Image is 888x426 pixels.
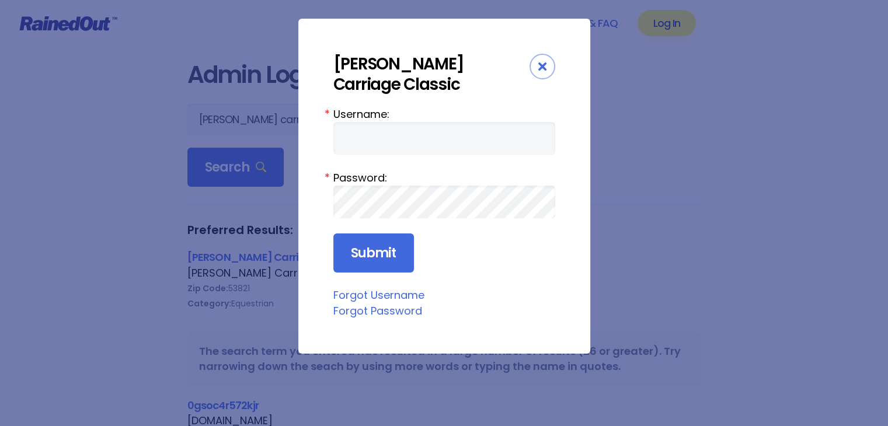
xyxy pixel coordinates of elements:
label: Username: [333,106,555,122]
input: Submit [333,233,414,273]
label: Password: [333,170,555,186]
a: Forgot Password [333,303,422,318]
div: [PERSON_NAME] Carriage Classic [333,54,530,95]
a: Forgot Username [333,288,424,302]
div: Close [530,54,555,79]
